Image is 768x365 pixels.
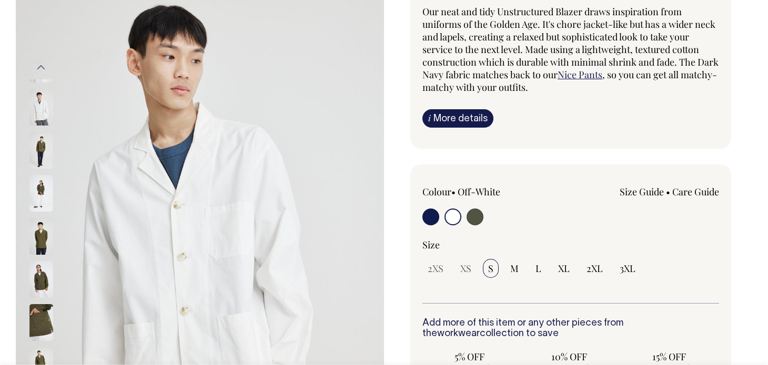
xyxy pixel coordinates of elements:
[458,185,500,198] label: Off-White
[581,259,608,278] input: 2XL
[428,350,511,363] span: 5% OFF
[422,68,717,93] span: , so you can get all matchy-matchy with your outfits.
[587,262,603,275] span: 2XL
[29,89,53,126] img: off-white
[29,132,53,169] img: olive
[460,262,471,275] span: XS
[33,56,49,79] button: Previous
[488,262,493,275] span: S
[620,262,635,275] span: 3XL
[553,259,575,278] input: XL
[672,185,719,198] a: Care Guide
[422,238,719,251] div: Size
[29,218,53,255] img: olive
[437,329,480,338] a: workwear
[628,350,711,363] span: 15% OFF
[530,259,547,278] input: L
[528,350,611,363] span: 10% OFF
[666,185,670,198] span: •
[614,259,641,278] input: 3XL
[29,304,53,341] img: olive
[510,262,519,275] span: M
[451,185,456,198] span: •
[483,259,499,278] input: S
[29,261,53,298] img: olive
[422,318,719,339] h6: Add more of this item or any other pieces from the collection to save
[422,109,493,128] a: iMore details
[505,259,524,278] input: M
[428,262,443,275] span: 2XS
[422,5,719,81] span: Our neat and tidy Unstructured Blazer draws inspiration from uniforms of the Golden Age. It's cho...
[558,262,570,275] span: XL
[428,112,431,123] span: i
[422,185,541,198] div: Colour
[422,259,449,278] input: 2XS
[29,175,53,212] img: olive
[29,46,53,82] img: off-white
[455,259,477,278] input: XS
[558,68,602,81] a: Nice Pants
[620,185,664,198] a: Size Guide
[535,262,541,275] span: L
